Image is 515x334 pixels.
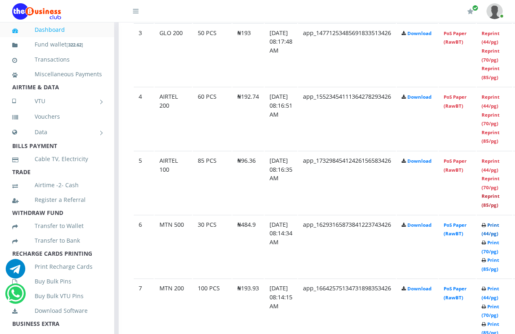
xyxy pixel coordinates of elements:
a: Download [407,94,431,100]
a: Transfer to Wallet [12,217,102,235]
td: ₦192.74 [232,87,264,150]
td: app_17329845412426156583426 [298,151,396,214]
a: Airtime -2- Cash [12,176,102,195]
a: Reprint (70/pg) [482,112,500,127]
a: Download [407,285,431,292]
span: Renew/Upgrade Subscription [472,5,478,11]
a: Reprint (44/pg) [482,94,500,109]
a: PoS Paper (RawBT) [444,158,466,173]
a: Print (70/pg) [482,239,499,254]
td: GLO 200 [155,23,192,86]
td: 6 [134,215,154,278]
a: Download Software [12,301,102,320]
td: AIRTEL 200 [155,87,192,150]
a: Reprint (44/pg) [482,30,500,45]
td: ₦484.9 [232,215,264,278]
td: 30 PCS [193,215,232,278]
td: 85 PCS [193,151,232,214]
a: Print Recharge Cards [12,257,102,276]
b: 322.62 [68,42,82,48]
a: Reprint (44/pg) [482,158,500,173]
a: PoS Paper (RawBT) [444,222,466,237]
a: Reprint (85/pg) [482,65,500,80]
i: Renew/Upgrade Subscription [467,8,473,15]
a: Buy Bulk VTU Pins [12,287,102,305]
a: Transactions [12,50,102,69]
a: Buy Bulk Pins [12,272,102,291]
a: Cable TV, Electricity [12,150,102,168]
a: Chat for support [7,290,24,303]
a: Reprint (70/pg) [482,48,500,63]
td: app_15523454111364278293426 [298,87,396,150]
td: app_14771253485691833513426 [298,23,396,86]
td: AIRTEL 100 [155,151,192,214]
td: 4 [134,87,154,150]
td: 50 PCS [193,23,232,86]
td: 60 PCS [193,87,232,150]
a: PoS Paper (RawBT) [444,285,466,301]
a: Print (85/pg) [482,257,499,272]
a: Print (44/pg) [482,222,499,237]
td: [DATE] 08:14:34 AM [265,215,297,278]
a: PoS Paper (RawBT) [444,30,466,45]
a: Print (70/pg) [482,303,499,319]
a: Miscellaneous Payments [12,65,102,84]
a: Download [407,158,431,164]
a: Fund wallet[322.62] [12,35,102,54]
td: 5 [134,151,154,214]
a: Reprint (85/pg) [482,193,500,208]
td: ₦96.36 [232,151,264,214]
a: Download [407,222,431,228]
td: [DATE] 08:17:48 AM [265,23,297,86]
td: [DATE] 08:16:35 AM [265,151,297,214]
a: Chat for support [6,265,25,279]
img: Logo [12,3,61,20]
a: Print (44/pg) [482,285,499,301]
a: Register a Referral [12,190,102,209]
td: [DATE] 08:16:51 AM [265,87,297,150]
a: Transfer to Bank [12,231,102,250]
img: User [486,3,503,19]
small: [ ] [66,42,83,48]
a: VTU [12,91,102,111]
td: ₦193 [232,23,264,86]
a: Download [407,30,431,36]
a: Data [12,122,102,142]
a: Dashboard [12,20,102,39]
a: PoS Paper (RawBT) [444,94,466,109]
a: Reprint (70/pg) [482,175,500,190]
td: 3 [134,23,154,86]
a: Reprint (85/pg) [482,129,500,144]
td: MTN 500 [155,215,192,278]
a: Vouchers [12,107,102,126]
td: app_16293165873841223743426 [298,215,396,278]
